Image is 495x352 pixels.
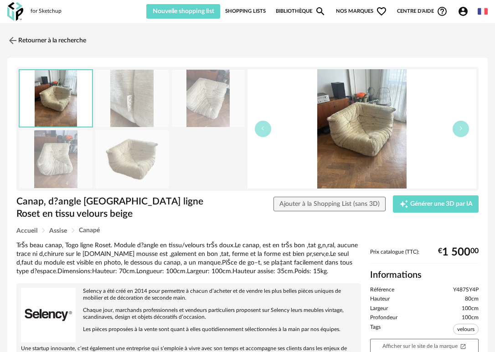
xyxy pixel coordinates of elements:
span: Y487SY4P [453,286,479,294]
span: 1 500 [442,249,470,255]
div: Breadcrumb [16,227,479,234]
p: Selency a été créé en 2014 pour permettre à chacun d’acheter et de vendre les plus belles pièces ... [21,288,356,301]
img: canape-d-angle-togo-ligne-roset-en-tissu-velours-beige_original.png [95,130,169,188]
span: velours [453,324,479,335]
span: 100cm [462,314,479,321]
img: fr [478,6,488,16]
div: Prix catalogue (TTC): [370,249,479,264]
span: Account Circle icon [458,6,469,17]
span: Assise [49,228,67,234]
span: Largeur [370,305,388,312]
span: Help Circle Outline icon [437,6,448,17]
div: for Sketchup [31,8,62,15]
span: Générer une 3D par IA [410,201,473,207]
span: Canapé [79,227,100,234]
h2: Informations [370,269,479,281]
a: Retourner à la recherche [7,31,86,51]
span: Référence [370,286,394,294]
p: Les pièces proposées à la vente sont quant à elles quotidiennement sélectionnées à la main par no... [21,326,356,333]
span: 100cm [462,305,479,312]
img: canape-d-angle-togo-ligne-roset-en-tissu-velours-beige_original.png [20,70,92,127]
button: Ajouter à la Shopping List (sans 3D) [273,197,386,211]
span: Creation icon [399,199,408,209]
img: canape-d-angle-togo-ligne-roset-en-tissu-velours-beige_original.png [19,130,93,188]
img: brand logo [21,288,76,342]
img: OXP [7,2,23,21]
span: Magnify icon [315,6,326,17]
span: Accueil [16,228,37,234]
img: canape-d-angle-togo-ligne-roset-en-tissu-velours-beige_original.png [247,69,476,189]
button: Creation icon Générer une 3D par IA [393,195,479,213]
span: Account Circle icon [458,6,473,17]
a: BibliothèqueMagnify icon [276,4,326,19]
div: € 00 [438,249,479,255]
span: Tags [370,324,381,337]
span: 80cm [465,296,479,303]
span: Ajouter à la Shopping List (sans 3D) [279,201,380,207]
span: Nouvelle shopping list [153,8,214,15]
img: svg+xml;base64,PHN2ZyB3aWR0aD0iMjQiIGhlaWdodD0iMjQiIHZpZXdCb3g9IjAgMCAyNCAyNCIgZmlsbD0ibm9uZSIgeG... [7,35,18,46]
span: Nos marques [336,4,387,19]
button: Nouvelle shopping list [146,4,220,19]
p: Chaque jour, marchands professionnels et vendeurs particuliers proposent sur Selency leurs meuble... [21,307,356,321]
span: Heart Outline icon [376,6,387,17]
span: Hauteur [370,296,390,303]
div: TrŠs beau canap‚ Togo ligne Roset. Module d?angle en tissu/velours trŠs doux.Le canap‚ est en trŠ... [16,241,361,276]
span: Open In New icon [460,343,466,349]
img: canape-d-angle-togo-ligne-roset-en-tissu-velours-beige_original.png [172,70,245,128]
span: Centre d'aideHelp Circle Outline icon [397,6,448,17]
img: canape-d-angle-togo-ligne-roset-en-tissu-velours-beige_original.png [95,70,169,128]
a: Shopping Lists [225,4,266,19]
span: Profondeur [370,314,397,321]
h1: Canap‚ d?angle [GEOGRAPHIC_DATA] ligne Roset en tissu velours beige [16,195,204,220]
